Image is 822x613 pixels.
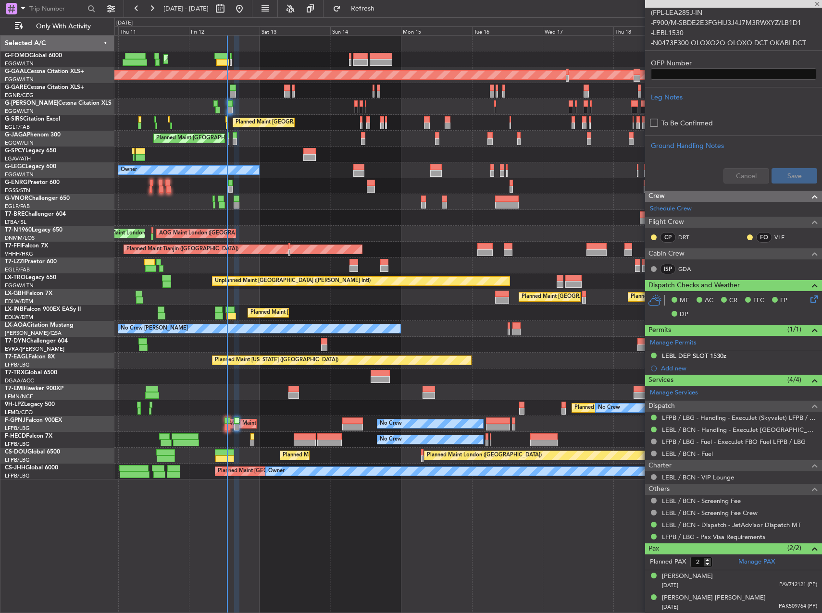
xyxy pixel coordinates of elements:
[5,465,25,471] span: CS-JHH
[662,473,734,481] a: LEBL / BCN - VIP Lounge
[5,123,30,131] a: EGLF/FAB
[787,324,801,334] span: (1/1)
[5,298,33,305] a: EDLW/DTM
[29,1,85,16] input: Trip Number
[5,282,34,289] a: EGGW/LTN
[5,465,58,471] a: CS-JHHGlobal 6000
[660,232,676,243] div: CP
[5,196,70,201] a: G-VNORChallenger 650
[648,460,672,471] span: Charter
[678,233,700,242] a: DRT
[780,296,787,306] span: FP
[5,180,27,185] span: G-ENRG
[5,227,32,233] span: T7-N1960
[5,259,57,265] a: T7-LZZIPraetor 600
[401,26,472,35] div: Mon 15
[729,296,737,306] span: CR
[5,250,33,257] a: VHHH/HKG
[662,438,806,446] a: LFPB / LBG - Fuel - ExecuJet FBO Fuel LFPB / LBG
[631,290,691,304] div: Planned Maint Nurnberg
[648,217,684,228] span: Flight Crew
[5,402,24,407] span: 9H-LPZ
[156,131,308,146] div: Planned Maint [GEOGRAPHIC_DATA] ([GEOGRAPHIC_DATA])
[5,417,25,423] span: F-GPNJ
[662,352,726,360] div: LEBL DEP SLOT 1530z
[5,100,58,106] span: G-[PERSON_NAME]
[5,227,62,233] a: T7-N1960Legacy 650
[779,581,817,589] span: PAV712121 (PP)
[5,433,26,439] span: F-HECD
[651,58,816,68] label: OFP Number
[662,603,678,611] span: [DATE]
[5,377,34,384] a: DGAA/ACC
[648,401,675,412] span: Dispatch
[5,139,34,147] a: EGGW/LTN
[215,353,338,368] div: Planned Maint [US_STATE] ([GEOGRAPHIC_DATA])
[5,402,55,407] a: 9H-LPZLegacy 500
[648,280,740,291] span: Dispatch Checks and Weather
[662,497,741,505] a: LEBL / BCN - Screening Fee
[648,375,673,386] span: Services
[330,26,401,35] div: Sun 14
[648,543,659,554] span: Pax
[5,425,30,432] a: LFPB/LBG
[5,187,30,194] a: EGSS/STN
[650,388,698,398] a: Manage Services
[5,132,61,138] a: G-JAGAPhenom 300
[5,171,34,178] a: EGGW/LTN
[118,26,189,35] div: Thu 11
[598,401,620,415] div: No Crew
[787,543,801,553] span: (2/2)
[5,275,56,281] a: LX-TROLegacy 650
[662,509,758,517] a: LEBL / BCN - Screening Fee Crew
[215,274,371,288] div: Unplanned Maint [GEOGRAPHIC_DATA] ([PERSON_NAME] Intl)
[5,69,27,74] span: G-GAAL
[25,23,101,30] span: Only With Activity
[5,148,25,154] span: G-SPCY
[5,354,28,360] span: T7-EAGL
[121,321,188,336] div: No Crew [PERSON_NAME]
[166,52,318,66] div: Planned Maint [GEOGRAPHIC_DATA] ([GEOGRAPHIC_DATA])
[5,76,34,83] a: EGGW/LTN
[121,163,137,177] div: Owner
[5,203,30,210] a: EGLF/FAB
[5,456,30,464] a: LFPB/LBG
[648,484,670,495] span: Others
[5,330,62,337] a: [PERSON_NAME]/QSA
[662,533,765,541] a: LFPB / LBG - Pax Visa Requirements
[650,557,686,567] label: Planned PAX
[189,26,260,35] div: Fri 12
[5,85,84,90] a: G-GARECessna Citation XLS+
[5,409,33,416] a: LFMD/CEQ
[5,449,60,455] a: CS-DOUGlobal 6500
[5,306,81,312] a: LX-INBFalcon 900EX EASy II
[5,345,64,353] a: EVRA/[PERSON_NAME]
[5,243,48,249] a: T7-FFIFalcon 7X
[543,26,613,35] div: Wed 17
[662,572,713,581] div: [PERSON_NAME]
[5,116,60,122] a: G-SIRSCitation Excel
[522,290,673,304] div: Planned Maint [GEOGRAPHIC_DATA] ([GEOGRAPHIC_DATA])
[5,92,34,99] a: EGNR/CEG
[5,100,112,106] a: G-[PERSON_NAME]Cessna Citation XLS
[651,92,816,102] div: Leg Notes
[5,53,62,59] a: G-FOMOGlobal 6000
[5,219,26,226] a: LTBA/ISL
[5,386,24,392] span: T7-EMI
[738,557,775,567] a: Manage PAX
[651,8,816,129] p: (FPL-LEA285J-IN -F900/M-SBDE2E3FGHIJ3J4J7M3RWXYZ/LB1D1 -LEBL1530 -N0473F300 OLOXO2Q OLOXO DCT OKA...
[753,296,764,306] span: FFC
[5,266,30,273] a: EGLF/FAB
[5,196,28,201] span: G-VNOR
[5,472,30,479] a: LFPB/LBG
[650,338,697,348] a: Manage Permits
[126,242,238,257] div: Planned Maint Tianjin ([GEOGRAPHIC_DATA])
[651,141,816,151] div: Ground Handling Notes
[5,148,56,154] a: G-SPCYLegacy 650
[5,155,31,162] a: LGAV/ATH
[218,464,369,478] div: Planned Maint [GEOGRAPHIC_DATA] ([GEOGRAPHIC_DATA])
[5,180,60,185] a: G-ENRGPraetor 600
[5,211,66,217] a: T7-BREChallenger 604
[380,432,402,447] div: No Crew
[116,19,133,27] div: [DATE]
